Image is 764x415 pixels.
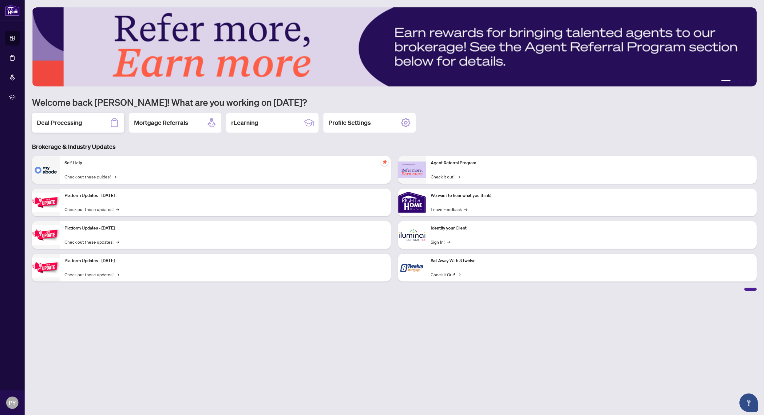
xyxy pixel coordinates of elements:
p: Self-Help [65,160,386,166]
img: Self-Help [32,156,60,184]
a: Leave Feedback→ [431,206,467,213]
button: 3 [738,80,741,83]
button: Open asap [739,393,758,412]
span: → [116,271,119,278]
img: Slide 0 [32,7,757,86]
img: logo [5,5,20,16]
h3: Brokerage & Industry Updates [32,142,757,151]
img: Platform Updates - June 23, 2025 [32,258,60,277]
img: Sail Away With 8Twelve [398,254,426,281]
button: 2 [733,80,736,83]
img: Identify your Client [398,221,426,249]
h1: Welcome back [PERSON_NAME]! What are you working on [DATE]? [32,96,757,108]
a: Check it Out!→ [431,271,461,278]
a: Sign In!→ [431,238,450,245]
h2: Deal Processing [37,118,82,127]
img: Platform Updates - July 8, 2025 [32,225,60,245]
button: 5 [748,80,750,83]
a: Check out these updates!→ [65,271,119,278]
p: Platform Updates - [DATE] [65,192,386,199]
button: 4 [743,80,746,83]
img: Agent Referral Program [398,162,426,178]
span: → [116,238,119,245]
h2: Profile Settings [328,118,371,127]
a: Check out these guides!→ [65,173,116,180]
h2: rLearning [231,118,258,127]
span: pushpin [381,158,388,166]
img: We want to hear what you think! [398,189,426,216]
button: 1 [721,80,731,83]
a: Check out these updates!→ [65,238,119,245]
p: Platform Updates - [DATE] [65,257,386,264]
h2: Mortgage Referrals [134,118,188,127]
span: → [464,206,467,213]
span: → [113,173,116,180]
span: → [457,271,461,278]
a: Check out these updates!→ [65,206,119,213]
span: → [447,238,450,245]
span: → [457,173,460,180]
p: Agent Referral Program [431,160,752,166]
span: → [116,206,119,213]
a: Check it out!→ [431,173,460,180]
p: Sail Away With 8Twelve [431,257,752,264]
img: Platform Updates - July 21, 2025 [32,193,60,212]
p: We want to hear what you think! [431,192,752,199]
p: Platform Updates - [DATE] [65,225,386,232]
p: Identify your Client [431,225,752,232]
span: PY [9,398,16,407]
